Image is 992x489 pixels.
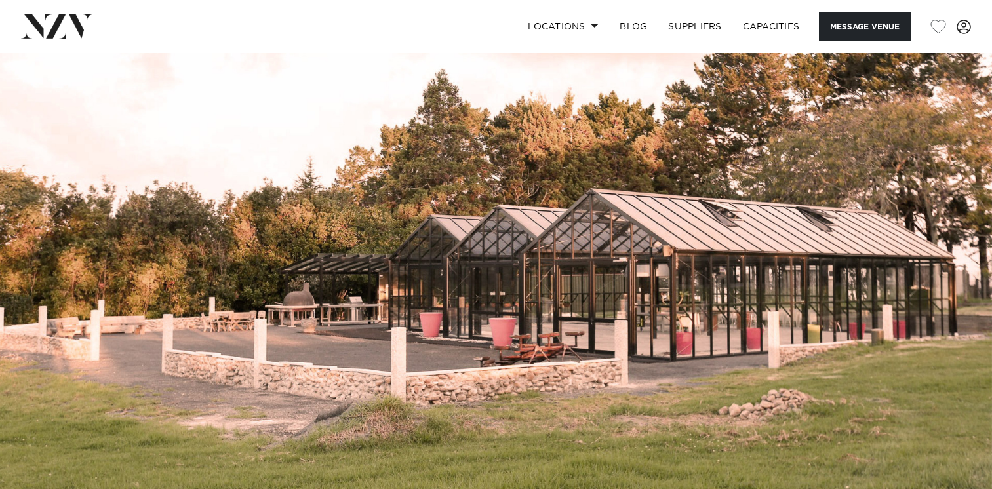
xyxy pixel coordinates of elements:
[609,12,658,41] a: BLOG
[658,12,732,41] a: SUPPLIERS
[732,12,810,41] a: Capacities
[517,12,609,41] a: Locations
[819,12,911,41] button: Message Venue
[21,14,92,38] img: nzv-logo.png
